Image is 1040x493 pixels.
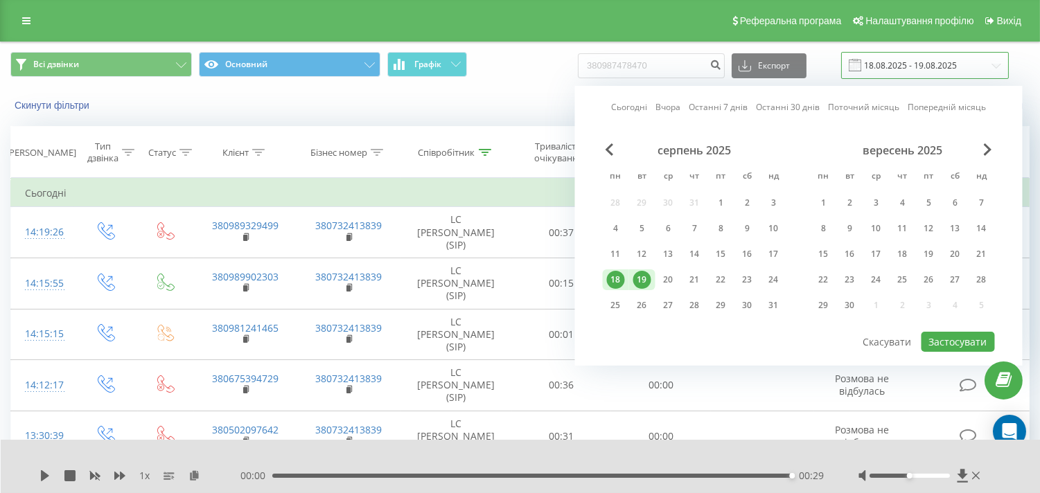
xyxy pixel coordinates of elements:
[611,100,647,114] a: Сьогодні
[660,219,678,237] div: 6
[841,296,859,314] div: 30
[578,53,725,78] input: Пошук за номером
[734,295,761,316] div: сб 30 серп 2025 р.
[740,15,842,26] span: Реферальна програма
[971,167,992,188] abbr: неділя
[739,219,757,237] div: 9
[660,245,678,263] div: 13
[765,296,783,314] div: 31
[655,295,682,316] div: ср 27 серп 2025 р.
[708,295,734,316] div: пт 29 серп 2025 р.
[712,296,730,314] div: 29
[811,244,837,265] div: пн 15 вер 2025 р.
[841,271,859,289] div: 23
[840,167,861,188] abbr: вівторок
[400,207,512,258] td: LC [PERSON_NAME] (SIP)
[682,295,708,316] div: чт 28 серп 2025 р.
[811,269,837,290] div: пн 22 вер 2025 р.
[611,360,711,411] td: 00:00
[712,245,730,263] div: 15
[606,167,626,188] abbr: понеділок
[525,141,592,164] div: Тривалість очікування
[685,167,705,188] abbr: четвер
[863,244,890,265] div: ср 17 вер 2025 р.
[969,269,995,290] div: нд 28 вер 2025 р.
[811,143,995,157] div: вересень 2025
[761,192,787,213] div: нд 3 серп 2025 р.
[315,219,382,232] a: 380732413839
[867,219,885,237] div: 10
[315,270,382,283] a: 380732413839
[212,219,279,232] a: 380989329499
[212,270,279,283] a: 380989902303
[739,245,757,263] div: 16
[310,147,367,159] div: Бізнес номер
[712,194,730,212] div: 1
[25,422,60,449] div: 13:30:39
[761,269,787,290] div: нд 24 серп 2025 р.
[603,295,629,316] div: пн 25 серп 2025 р.
[756,100,820,114] a: Останні 30 днів
[400,309,512,360] td: LC [PERSON_NAME] (SIP)
[606,143,614,156] span: Previous Month
[997,15,1021,26] span: Вихід
[33,59,79,70] span: Всі дзвінки
[789,473,795,478] div: Accessibility label
[400,360,512,411] td: LC [PERSON_NAME] (SIP)
[942,244,969,265] div: сб 20 вер 2025 р.
[867,194,885,212] div: 3
[837,192,863,213] div: вт 2 вер 2025 р.
[761,218,787,239] div: нд 10 серп 2025 р.
[894,245,912,263] div: 18
[813,167,834,188] abbr: понеділок
[942,218,969,239] div: сб 13 вер 2025 р.
[922,332,995,352] button: Застосувати
[686,219,704,237] div: 7
[942,269,969,290] div: сб 27 вер 2025 р.
[512,258,612,309] td: 00:15
[867,271,885,289] div: 24
[658,167,679,188] abbr: середа
[629,218,655,239] div: вт 5 серп 2025 р.
[222,147,249,159] div: Клієнт
[400,258,512,309] td: LC [PERSON_NAME] (SIP)
[629,295,655,316] div: вт 26 серп 2025 р.
[212,423,279,436] a: 380502097642
[946,245,964,263] div: 20
[942,192,969,213] div: сб 6 вер 2025 р.
[907,473,913,478] div: Accessibility label
[734,244,761,265] div: сб 16 серп 2025 р.
[908,100,986,114] a: Попередній місяць
[837,218,863,239] div: вт 9 вер 2025 р.
[973,271,991,289] div: 28
[512,309,612,360] td: 00:01
[603,244,629,265] div: пн 11 серп 2025 р.
[212,372,279,385] a: 380675394729
[946,194,964,212] div: 6
[139,469,150,483] span: 1 x
[815,194,833,212] div: 1
[10,99,96,111] button: Скинути фільтри
[894,219,912,237] div: 11
[811,218,837,239] div: пн 8 вер 2025 р.
[765,219,783,237] div: 10
[660,271,678,289] div: 20
[512,411,612,462] td: 00:31
[916,218,942,239] div: пт 12 вер 2025 р.
[841,194,859,212] div: 2
[682,218,708,239] div: чт 7 серп 2025 р.
[708,269,734,290] div: пт 22 серп 2025 р.
[708,192,734,213] div: пт 1 серп 2025 р.
[240,469,272,483] span: 00:00
[835,423,889,449] span: Розмова не відбулась
[761,295,787,316] div: нд 31 серп 2025 р.
[739,296,757,314] div: 30
[739,271,757,289] div: 23
[712,271,730,289] div: 22
[632,167,653,188] abbr: вівторок
[866,167,887,188] abbr: середа
[984,143,992,156] span: Next Month
[815,245,833,263] div: 15
[865,15,973,26] span: Налаштування профілю
[946,271,964,289] div: 27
